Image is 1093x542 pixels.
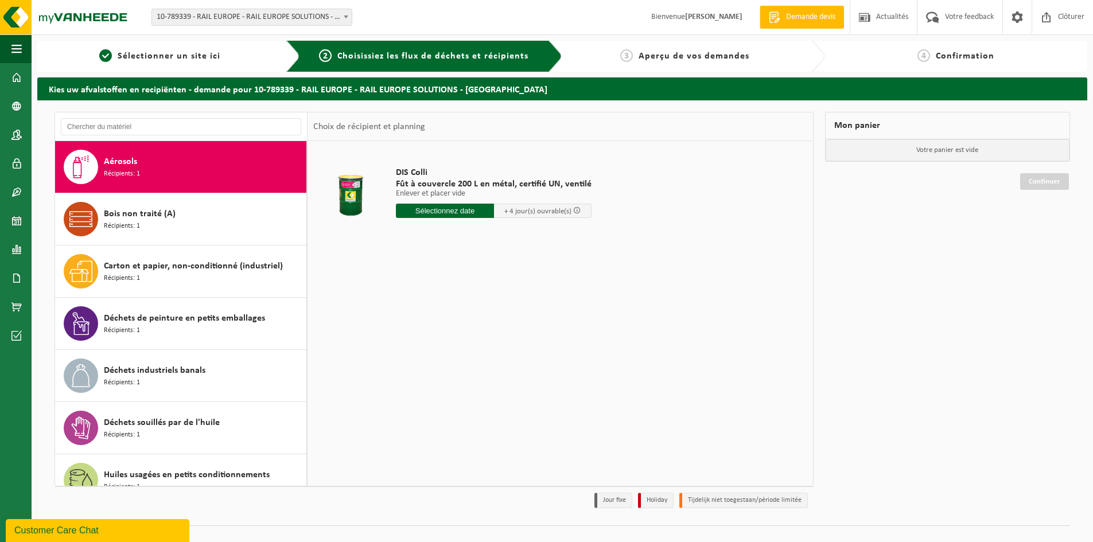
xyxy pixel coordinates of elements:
[783,11,838,23] span: Demande devis
[104,207,176,221] span: Bois non traité (A)
[679,493,808,508] li: Tijdelijk niet toegestaan/période limitée
[104,259,283,273] span: Carton et papier, non-conditionné (industriel)
[104,273,140,284] span: Récipients: 1
[825,112,1071,139] div: Mon panier
[396,167,592,178] span: DIS Colli
[55,141,307,193] button: Aérosols Récipients: 1
[55,298,307,350] button: Déchets de peinture en petits emballages Récipients: 1
[396,190,592,198] p: Enlever et placer vide
[104,364,205,377] span: Déchets industriels banals
[118,52,220,61] span: Sélectionner un site ici
[151,9,352,26] span: 10-789339 - RAIL EUROPE - RAIL EUROPE SOLUTIONS - MARIEMBOURG
[55,193,307,245] button: Bois non traité (A) Récipients: 1
[104,377,140,388] span: Récipients: 1
[55,402,307,454] button: Déchets souillés par de l'huile Récipients: 1
[639,52,749,61] span: Aperçu de vos demandes
[396,204,494,218] input: Sélectionnez date
[55,454,307,506] button: Huiles usagées en petits conditionnements Récipients: 1
[104,416,220,430] span: Déchets souillés par de l'huile
[104,325,140,336] span: Récipients: 1
[37,77,1087,100] h2: Kies uw afvalstoffen en recipiënten - demande pour 10-789339 - RAIL EUROPE - RAIL EUROPE SOLUTION...
[104,221,140,232] span: Récipients: 1
[6,517,192,542] iframe: chat widget
[917,49,930,62] span: 4
[55,245,307,298] button: Carton et papier, non-conditionné (industriel) Récipients: 1
[685,13,742,21] strong: [PERSON_NAME]
[638,493,674,508] li: Holiday
[319,49,332,62] span: 2
[396,178,592,190] span: Fût à couvercle 200 L en métal, certifié UN, ventilé
[104,430,140,440] span: Récipients: 1
[152,9,352,25] span: 10-789339 - RAIL EUROPE - RAIL EUROPE SOLUTIONS - MARIEMBOURG
[504,208,571,215] span: + 4 jour(s) ouvrable(s)
[936,52,994,61] span: Confirmation
[826,139,1070,161] p: Votre panier est vide
[1020,173,1069,190] a: Continuer
[760,6,844,29] a: Demande devis
[104,311,265,325] span: Déchets de peinture en petits emballages
[99,49,112,62] span: 1
[594,493,632,508] li: Jour fixe
[620,49,633,62] span: 3
[104,155,137,169] span: Aérosols
[43,49,277,63] a: 1Sélectionner un site ici
[104,482,140,493] span: Récipients: 1
[308,112,431,141] div: Choix de récipient et planning
[61,118,301,135] input: Chercher du matériel
[104,468,270,482] span: Huiles usagées en petits conditionnements
[104,169,140,180] span: Récipients: 1
[337,52,528,61] span: Choisissiez les flux de déchets et récipients
[55,350,307,402] button: Déchets industriels banals Récipients: 1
